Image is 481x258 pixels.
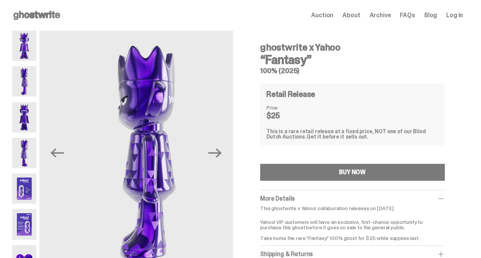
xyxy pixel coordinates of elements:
p: Yahoo! VIP customers will have an exclusive, first-chance opportunity to purchase this ghost befo... [260,214,445,241]
img: Yahoo-HG---1.png [12,31,36,61]
a: Auction [311,12,333,18]
a: About [342,12,360,18]
button: BUY NOW [260,164,445,181]
img: Yahoo-HG---3.png [12,102,36,132]
div: Shipping & Returns [260,250,445,258]
dt: Price [266,105,305,110]
img: Yahoo-HG---4.png [12,138,36,168]
span: More Details [260,194,295,202]
h4: Retail Release [266,90,315,98]
div: This is a rare retail release at a fixed price, NOT one of our Blind Dutch Auctions. [266,129,439,139]
dd: $25 [266,112,305,119]
a: Blog [424,12,437,18]
button: Previous [49,144,65,161]
a: Archive [369,12,391,18]
span: Get it before it sells out. [307,133,368,140]
a: Log in [446,12,463,18]
h5: 100% (2025) [260,67,445,74]
h4: ghostwrite x Yahoo [260,43,445,52]
img: Yahoo-HG---6.png [12,209,36,239]
p: This ghostwrite x Yahoo! collaboration releases on [DATE]. [260,206,445,211]
div: BUY NOW [339,169,366,175]
h3: “Fantasy” [260,54,445,66]
a: FAQs [400,12,415,18]
img: Yahoo-HG---2.png [12,66,36,96]
img: Yahoo-HG---5.png [12,173,36,204]
button: Next [207,144,223,161]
